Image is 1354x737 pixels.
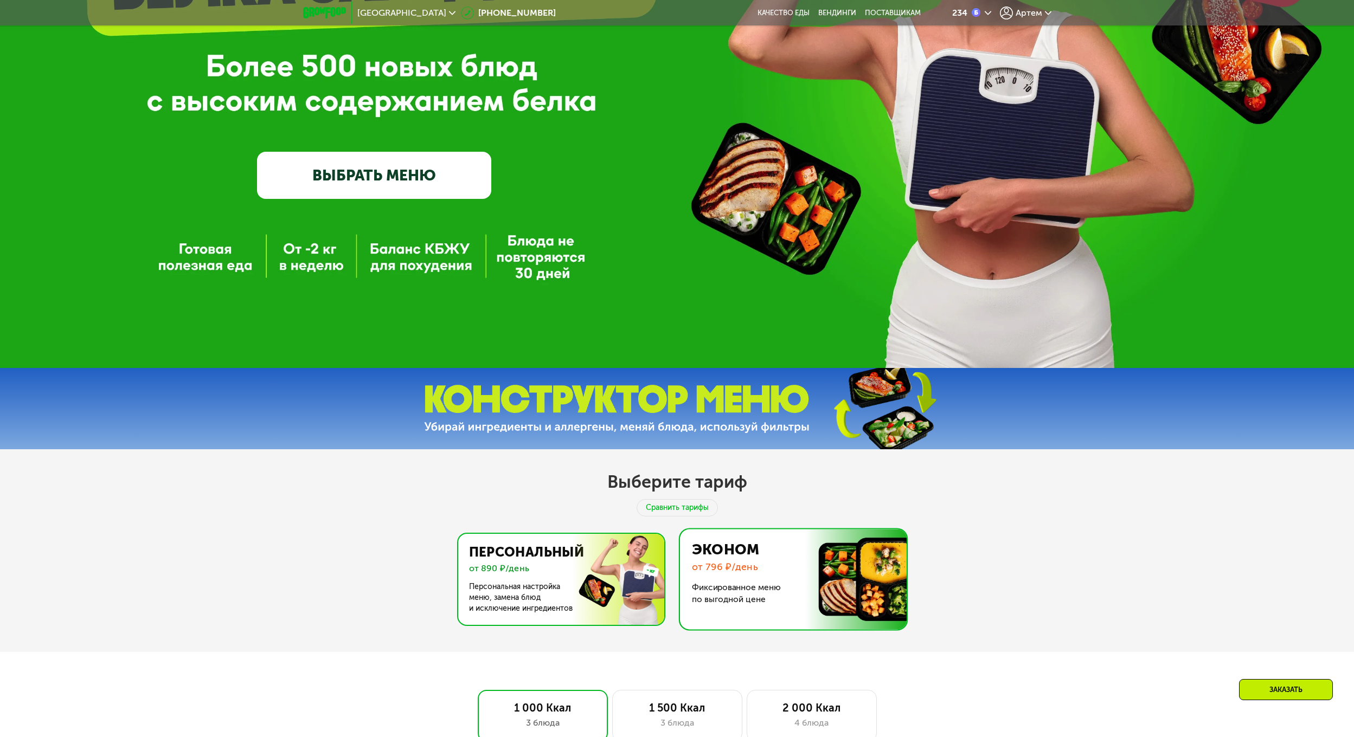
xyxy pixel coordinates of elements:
[257,152,491,199] a: ВЫБРАТЬ МЕНЮ
[952,9,967,17] div: 234
[624,701,731,714] div: 1 500 Ккал
[865,9,921,17] div: поставщикам
[758,716,865,729] div: 4 блюда
[357,9,446,17] span: [GEOGRAPHIC_DATA]
[461,7,556,20] a: [PHONE_NUMBER]
[1239,679,1333,700] div: Заказать
[607,471,747,493] h2: Выберите тариф
[489,701,596,714] div: 1 000 Ккал
[758,9,810,17] a: Качество еды
[489,716,596,729] div: 3 блюда
[624,716,731,729] div: 3 блюда
[818,9,856,17] a: Вендинги
[758,701,865,714] div: 2 000 Ккал
[637,499,718,516] div: Сравнить тарифы
[1016,9,1042,17] span: Артем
